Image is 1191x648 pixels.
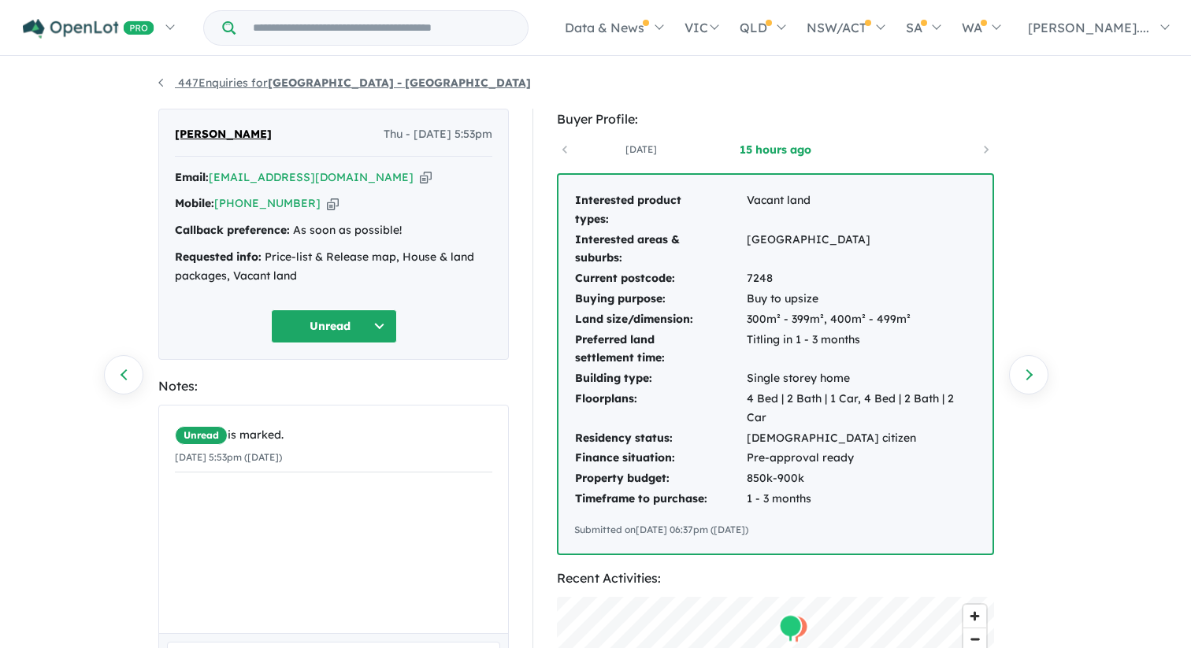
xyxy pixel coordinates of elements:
td: 300m² - 399m², 400m² - 499m² [746,309,977,330]
button: Copy [420,169,432,186]
button: Copy [327,195,339,212]
td: Floorplans: [574,389,746,428]
td: Single storey home [746,368,977,389]
small: [DATE] 5:53pm ([DATE]) [175,451,282,463]
td: Pre-approval ready [746,448,977,468]
td: Interested product types: [574,191,746,230]
td: Titling in 1 - 3 months [746,330,977,369]
td: Preferred land settlement time: [574,330,746,369]
a: 15 hours ago [708,142,842,157]
a: 447Enquiries for[GEOGRAPHIC_DATA] - [GEOGRAPHIC_DATA] [158,76,531,90]
button: Zoom in [963,605,986,628]
div: Price-list & Release map, House & land packages, Vacant land [175,248,492,286]
div: Map marker [785,614,809,643]
button: Unread [271,309,397,343]
td: 7248 [746,268,977,289]
td: Buy to upsize [746,289,977,309]
td: [GEOGRAPHIC_DATA] [746,230,977,269]
div: Map marker [780,613,803,642]
strong: Email: [175,170,209,184]
span: Unread [175,426,228,445]
td: Property budget: [574,468,746,489]
td: Buying purpose: [574,289,746,309]
div: is marked. [175,426,492,445]
td: Land size/dimension: [574,309,746,330]
span: [PERSON_NAME].... [1028,20,1149,35]
td: Vacant land [746,191,977,230]
td: 4 Bed | 2 Bath | 1 Car, 4 Bed | 2 Bath | 2 Car [746,389,977,428]
td: 850k-900k [746,468,977,489]
span: [PERSON_NAME] [175,125,272,144]
td: [DEMOGRAPHIC_DATA] citizen [746,428,977,449]
td: Timeframe to purchase: [574,489,746,509]
div: Notes: [158,376,509,397]
strong: Requested info: [175,250,262,264]
strong: [GEOGRAPHIC_DATA] - [GEOGRAPHIC_DATA] [268,76,531,90]
strong: Callback preference: [175,223,290,237]
div: Buyer Profile: [557,109,994,130]
td: Finance situation: [574,448,746,468]
span: Thu - [DATE] 5:53pm [384,125,492,144]
div: Submitted on [DATE] 06:37pm ([DATE]) [574,522,977,538]
img: Openlot PRO Logo White [23,19,154,39]
a: [DATE] [574,142,708,157]
td: 1 - 3 months [746,489,977,509]
a: [EMAIL_ADDRESS][DOMAIN_NAME] [209,170,414,184]
td: Building type: [574,368,746,389]
td: Current postcode: [574,268,746,289]
a: [PHONE_NUMBER] [214,196,321,210]
input: Try estate name, suburb, builder or developer [239,11,525,45]
nav: breadcrumb [158,74,1033,93]
div: Map marker [779,613,803,642]
td: Residency status: [574,428,746,449]
td: Interested areas & suburbs: [574,230,746,269]
strong: Mobile: [175,196,214,210]
div: As soon as possible! [175,221,492,240]
div: Recent Activities: [557,568,994,589]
